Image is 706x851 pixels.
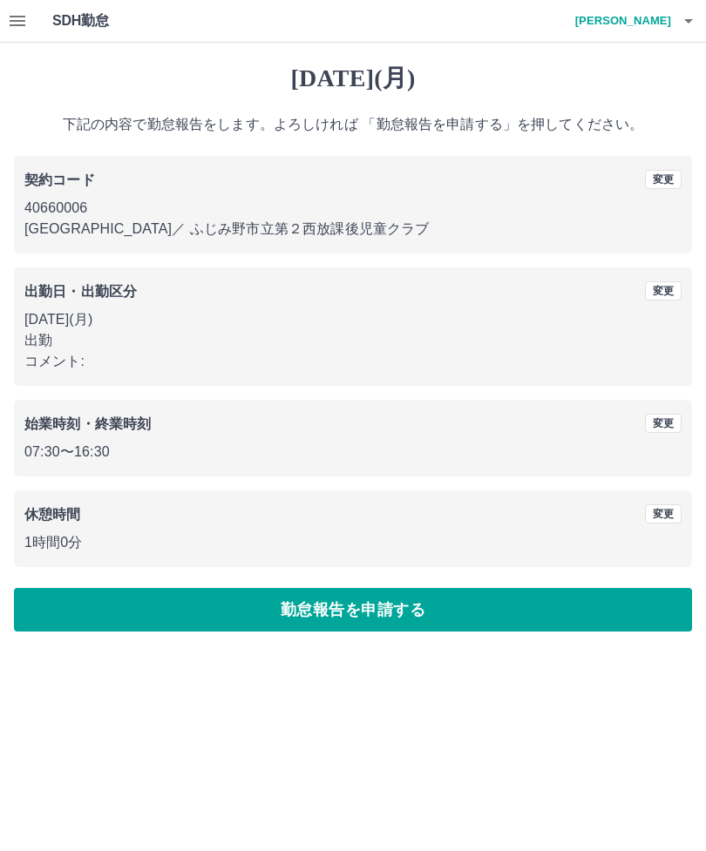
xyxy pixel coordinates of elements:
[24,198,682,219] p: 40660006
[14,114,692,135] p: 下記の内容で勤怠報告をします。よろしければ 「勤怠報告を申請する」を押してください。
[645,504,682,523] button: 変更
[645,414,682,433] button: 変更
[24,416,151,431] b: 始業時刻・終業時刻
[14,64,692,93] h1: [DATE](月)
[24,532,682,553] p: 1時間0分
[24,507,81,522] b: 休憩時間
[24,309,682,330] p: [DATE](月)
[24,284,137,299] b: 出勤日・出勤区分
[24,442,682,463] p: 07:30 〜 16:30
[24,219,682,240] p: [GEOGRAPHIC_DATA] ／ ふじみ野市立第２西放課後児童クラブ
[24,330,682,351] p: 出勤
[24,351,682,372] p: コメント:
[645,281,682,301] button: 変更
[24,172,95,187] b: 契約コード
[645,170,682,189] button: 変更
[14,588,692,631] button: 勤怠報告を申請する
